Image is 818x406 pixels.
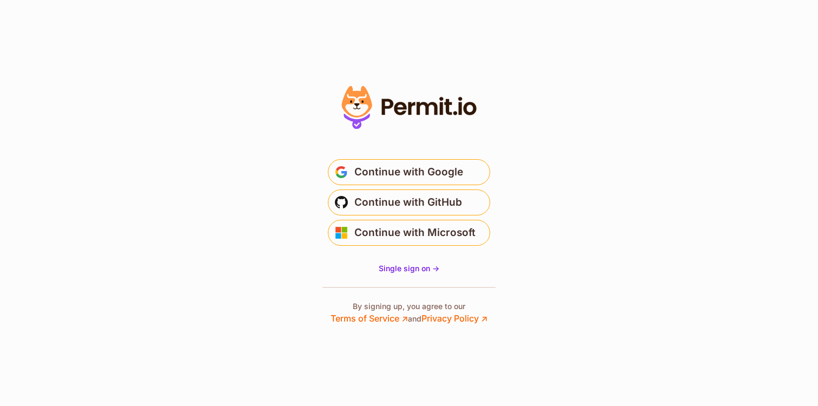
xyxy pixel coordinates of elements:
button: Continue with GitHub [328,189,490,215]
span: Continue with Microsoft [354,224,476,241]
p: By signing up, you agree to our and [331,301,487,325]
span: Continue with Google [354,163,463,181]
button: Continue with Google [328,159,490,185]
span: Single sign on -> [379,264,439,273]
span: Continue with GitHub [354,194,462,211]
a: Privacy Policy ↗ [421,313,487,324]
button: Continue with Microsoft [328,220,490,246]
a: Single sign on -> [379,263,439,274]
a: Terms of Service ↗ [331,313,408,324]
